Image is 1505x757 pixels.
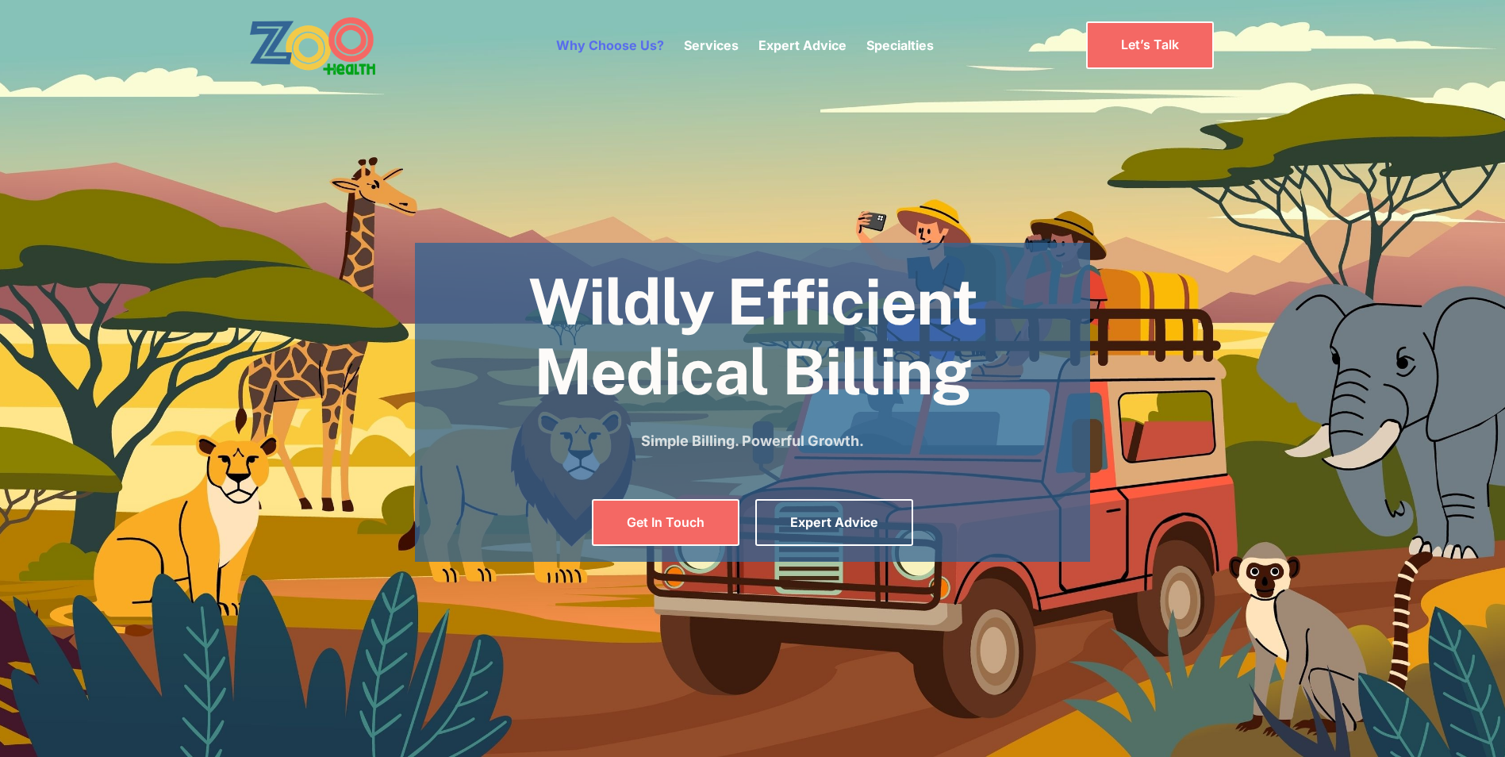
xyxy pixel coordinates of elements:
[1086,21,1214,68] a: Let’s Talk
[641,432,864,449] strong: Simple Billing. Powerful Growth.
[592,499,739,546] a: Get In Touch
[684,12,739,79] div: Services
[758,37,847,53] a: Expert Advice
[415,267,1090,406] h1: Wildly Efficient Medical Billing
[755,499,913,546] a: Expert Advice
[684,36,739,55] p: Services
[249,16,420,75] a: home
[866,12,934,79] div: Specialties
[556,37,664,53] a: Why Choose Us?
[866,37,934,53] a: Specialties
